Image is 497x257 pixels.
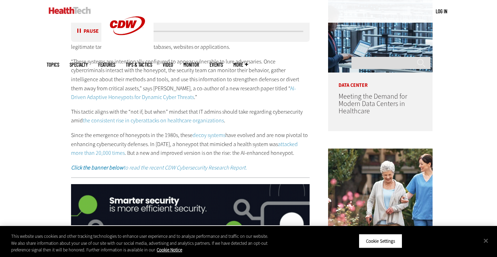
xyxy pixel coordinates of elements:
[83,117,224,124] a: the consistent rise in cyberattacks on healthcare organizations
[71,164,247,171] a: Click the banner belowto read the recent CDW Cybersecurity Research Report.
[478,233,494,248] button: Close
[233,62,248,67] span: More
[71,107,310,125] p: This tactic aligns with the “not if, but when” mindset that IT admins should take regarding cyber...
[101,46,154,53] a: CDW
[71,184,310,225] img: x_security_q325_animated_click_desktop_03
[339,92,407,116] a: Meeting the Demand for Modern Data Centers in Healthcare
[436,8,447,14] a: Log in
[49,7,91,14] img: Home
[71,57,310,102] p: “These systems are intentionally configured to appear vulnerable to lure adversaries. Once cyberc...
[328,73,433,88] p: Data Center
[11,233,273,254] div: This website uses cookies and other tracking technologies to enhance user experience and to analy...
[47,62,59,67] span: Topics
[126,62,152,67] a: Tips & Tactics
[436,8,447,15] div: User menu
[163,62,173,67] a: Video
[70,62,88,67] span: Specialty
[359,234,402,248] button: Cookie Settings
[184,62,199,67] a: MonITor
[71,164,123,171] strong: Click the banner below
[193,131,225,139] a: decoy systems
[157,247,182,253] a: More information about your privacy
[71,131,310,158] p: Since the emergence of honeypots in the 1980s, these have evolved and are now pivotal to enhancin...
[71,164,247,171] em: to read the recent CDW Cybersecurity Research Report.
[210,62,223,67] a: Events
[328,149,433,227] img: nurse walks with senior woman through a garden
[98,62,115,67] a: Features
